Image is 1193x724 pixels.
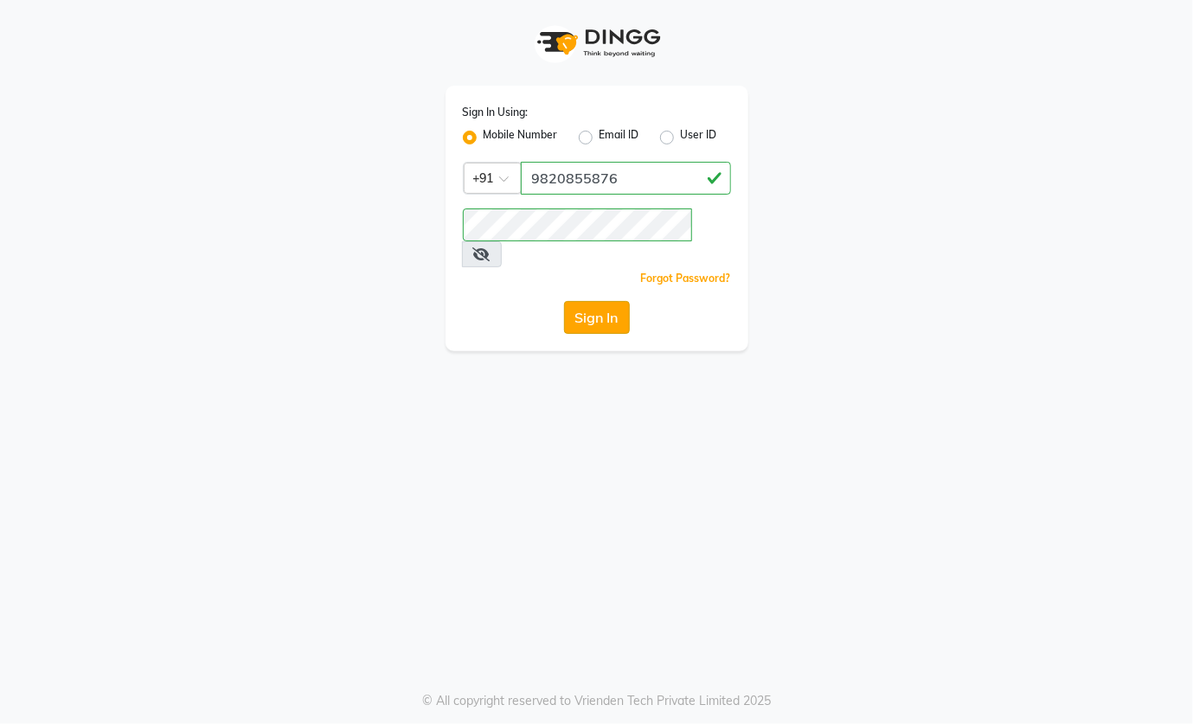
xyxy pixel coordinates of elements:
label: Mobile Number [484,127,558,148]
button: Sign In [564,301,630,334]
input: Username [521,162,731,195]
label: Sign In Using: [463,105,529,120]
img: logo1.svg [528,17,666,68]
label: User ID [681,127,717,148]
input: Username [463,208,693,241]
label: Email ID [600,127,639,148]
a: Forgot Password? [641,272,731,285]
